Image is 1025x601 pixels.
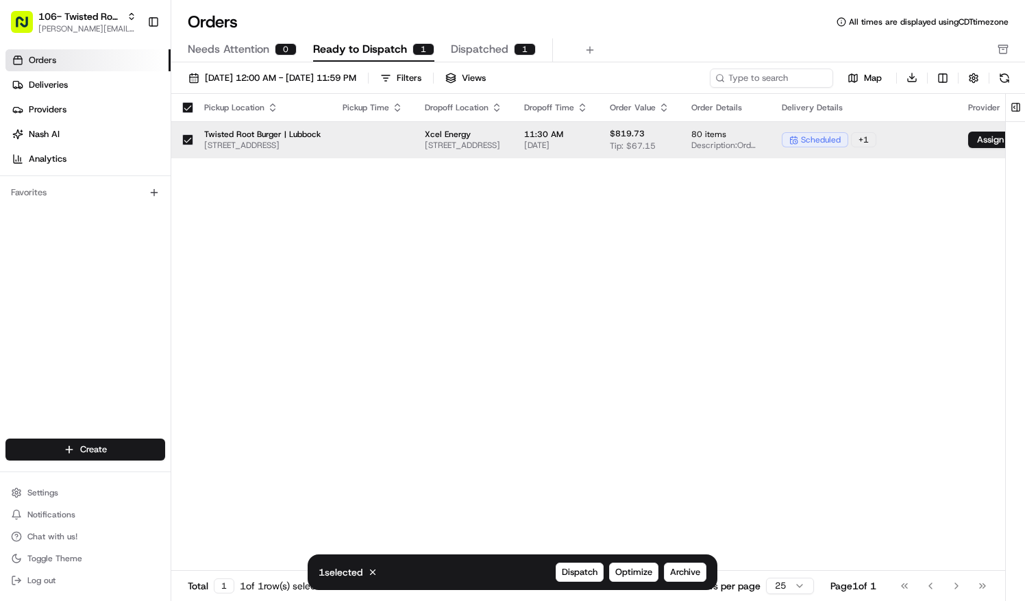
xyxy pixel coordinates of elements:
[801,134,841,145] span: scheduled
[5,123,171,145] a: Nash AI
[5,74,171,96] a: Deliveries
[27,553,82,564] span: Toggle Theme
[214,578,234,593] div: 1
[462,72,486,84] span: Views
[29,153,66,165] span: Analytics
[524,140,588,151] span: [DATE]
[694,579,761,593] p: Rows per page
[5,549,165,568] button: Toggle Theme
[615,566,652,578] span: Optimize
[313,41,407,58] span: Ready to Dispatch
[204,129,321,140] span: Twisted Root Burger | Lubbock
[864,72,882,84] span: Map
[839,70,891,86] button: Map
[782,102,946,113] div: Delivery Details
[514,43,536,56] div: 1
[562,566,597,578] span: Dispatch
[439,69,492,88] button: Views
[5,483,165,502] button: Settings
[188,41,269,58] span: Needs Attention
[610,140,656,151] span: Tip: $67.15
[610,102,669,113] div: Order Value
[29,128,60,140] span: Nash AI
[204,140,321,151] span: [STREET_ADDRESS]
[5,182,165,204] div: Favorites
[374,69,428,88] button: Filters
[524,129,588,140] span: 11:30 AM
[664,563,706,582] button: Archive
[204,102,321,113] div: Pickup Location
[691,129,760,140] span: 80 items
[182,69,362,88] button: [DATE] 12:00 AM - [DATE] 11:59 PM
[5,99,171,121] a: Providers
[425,129,502,140] span: Xcel Energy
[524,102,588,113] div: Dropoff Time
[27,575,55,586] span: Log out
[38,10,121,23] button: 106- Twisted Root Burger - Lubbock
[425,102,502,113] div: Dropoff Location
[275,43,297,56] div: 0
[27,509,75,520] span: Notifications
[995,69,1014,88] button: Refresh
[670,566,700,578] span: Archive
[188,578,234,593] div: Total
[5,571,165,590] button: Log out
[29,54,56,66] span: Orders
[5,439,165,461] button: Create
[240,579,332,593] div: 1 of 1 row(s) selected.
[412,43,434,56] div: 1
[849,16,1009,27] span: All times are displayed using CDT timezone
[609,563,658,582] button: Optimize
[343,102,403,113] div: Pickup Time
[710,69,833,88] input: Type to search
[29,103,66,116] span: Providers
[830,579,876,593] div: Page 1 of 1
[5,505,165,524] button: Notifications
[425,140,502,151] span: [STREET_ADDRESS]
[556,563,604,582] button: Dispatch
[5,49,171,71] a: Orders
[5,527,165,546] button: Chat with us!
[610,128,645,139] span: $819.73
[691,102,760,113] div: Order Details
[27,487,58,498] span: Settings
[5,5,142,38] button: 106- Twisted Root Burger - Lubbock[PERSON_NAME][EMAIL_ADDRESS][PERSON_NAME][DOMAIN_NAME]
[80,443,107,456] span: Create
[319,565,362,579] p: 1 selected
[205,72,356,84] span: [DATE] 12:00 AM - [DATE] 11:59 PM
[5,148,171,170] a: Analytics
[451,41,508,58] span: Dispatched
[188,11,238,33] h1: Orders
[851,132,876,147] div: + 1
[691,140,760,151] span: Description: Order includes Tableware, 35 Build Your Own Burger Bar, 35 Chips, 3 Chocolate Chip C...
[397,72,421,84] div: Filters
[29,79,68,91] span: Deliveries
[38,23,136,34] button: [PERSON_NAME][EMAIL_ADDRESS][PERSON_NAME][DOMAIN_NAME]
[27,531,77,542] span: Chat with us!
